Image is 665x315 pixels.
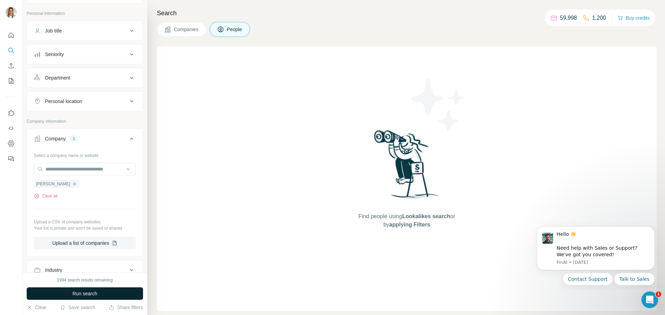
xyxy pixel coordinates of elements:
[6,75,17,87] button: My lists
[109,304,143,311] button: Share filters
[27,70,143,86] button: Department
[656,291,661,297] span: 1
[45,74,70,81] div: Department
[6,59,17,72] button: Enrich CSV
[60,304,95,311] button: Save search
[27,118,143,124] p: Company information
[6,137,17,150] button: Dashboard
[45,98,82,105] div: Personal location
[45,27,62,34] div: Job title
[34,237,136,249] button: Upload a list of companies
[6,29,17,41] button: Quick start
[27,287,143,300] button: Run search
[407,74,469,136] img: Surfe Illustration - Stars
[27,10,143,17] p: Personal information
[27,304,46,311] button: Clear
[45,135,66,142] div: Company
[72,290,97,297] span: Run search
[402,213,450,219] span: Lookalikes search
[27,22,143,39] button: Job title
[27,93,143,110] button: Personal location
[389,222,430,228] span: applying Filters
[27,130,143,150] button: Company1
[45,51,64,58] div: Seniority
[6,44,17,57] button: Search
[27,46,143,63] button: Seniority
[371,128,443,205] img: Surfe Illustration - Woman searching with binoculars
[6,107,17,119] button: Use Surfe on LinkedIn
[34,225,136,231] p: Your list is private and won't be saved or shared.
[227,26,243,33] span: People
[70,136,78,142] div: 1
[34,150,136,159] div: Select a company name or website
[6,122,17,135] button: Use Surfe API
[157,8,657,18] h4: Search
[174,26,199,33] span: Companies
[57,277,113,283] div: 1994 search results remaining
[526,220,665,289] iframe: Intercom notifications message
[27,262,143,278] button: Industry
[45,267,62,274] div: Industry
[6,152,17,165] button: Feedback
[618,13,650,23] button: Buy credits
[641,291,658,308] iframe: Intercom live chat
[351,212,462,229] span: Find people using or by
[6,7,17,18] img: Avatar
[34,193,57,199] button: Clear all
[36,181,70,187] span: [PERSON_NAME]
[592,14,606,22] p: 1,200
[34,219,136,225] p: Upload a CSV of company websites.
[560,14,577,22] p: 59,998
